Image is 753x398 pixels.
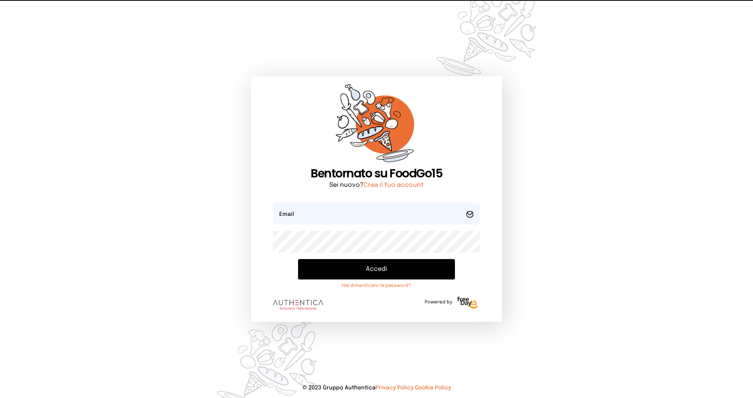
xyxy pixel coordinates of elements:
[273,300,323,310] img: logo.8f33a47.png
[298,283,455,289] a: Hai dimenticato la password?
[336,84,417,167] img: sticker-orange.65babaf.png
[273,181,480,190] p: Sei nuovo?
[376,385,413,391] a: Privacy Policy
[13,384,740,392] p: © 2023 Gruppo Authentica
[455,295,480,311] img: logo-freeday.3e08031.png
[425,299,452,305] span: Powered by
[298,259,455,279] button: Accedi
[273,166,480,181] h1: Bentornato su FoodGo15
[364,182,424,188] a: Crea il tuo account
[415,385,451,391] a: Cookie Policy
